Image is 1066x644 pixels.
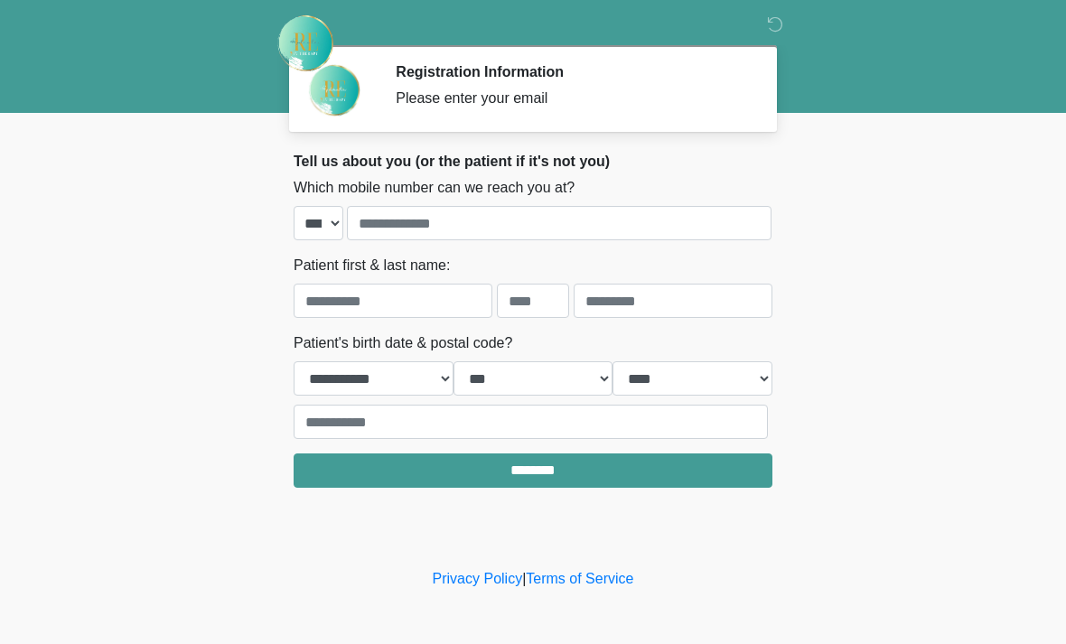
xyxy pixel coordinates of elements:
img: Rehydrate Aesthetics & Wellness Logo [276,14,335,73]
a: Privacy Policy [433,571,523,586]
img: Agent Avatar [307,63,361,117]
label: Which mobile number can we reach you at? [294,177,575,199]
h2: Tell us about you (or the patient if it's not you) [294,153,772,170]
a: Terms of Service [526,571,633,586]
div: Please enter your email [396,88,745,109]
label: Patient's birth date & postal code? [294,332,512,354]
label: Patient first & last name: [294,255,450,276]
a: | [522,571,526,586]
